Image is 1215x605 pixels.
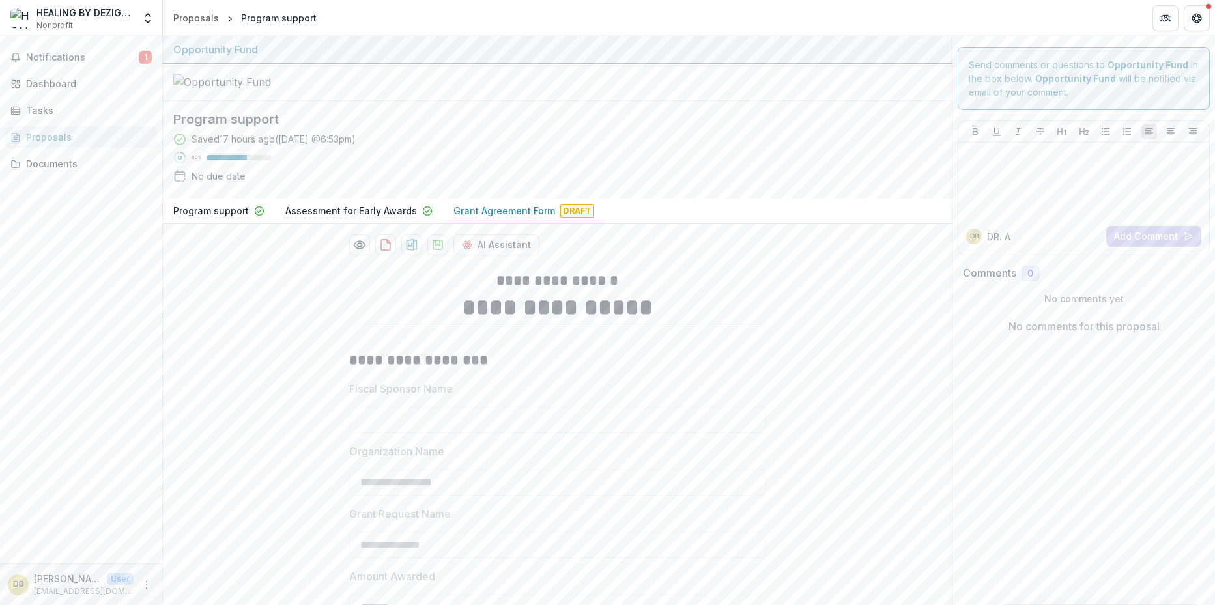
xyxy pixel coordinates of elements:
[139,51,152,64] span: 1
[958,47,1210,110] div: Send comments or questions to in the box below. will be notified via email of your comment.
[173,11,219,25] div: Proposals
[168,8,224,27] a: Proposals
[375,234,396,255] button: download-proposal
[36,20,73,31] span: Nonprofit
[26,77,147,91] div: Dashboard
[1184,5,1210,31] button: Get Help
[1010,124,1026,139] button: Italicize
[1027,268,1033,279] span: 0
[987,230,1010,244] p: DR. A
[26,157,147,171] div: Documents
[401,234,422,255] button: download-proposal
[1141,124,1157,139] button: Align Left
[5,126,157,148] a: Proposals
[1054,124,1070,139] button: Heading 1
[1035,73,1116,84] strong: Opportunity Fund
[560,204,594,218] span: Draft
[1098,124,1113,139] button: Bullet List
[36,6,134,20] div: HEALING BY DEZIGNS
[173,74,304,90] img: Opportunity Fund
[349,569,435,584] p: Amount Awarded
[173,42,941,57] div: Opportunity Fund
[349,443,444,459] p: Organization Name
[967,124,983,139] button: Bold
[26,130,147,144] div: Proposals
[1152,5,1179,31] button: Partners
[349,381,453,397] p: Fiscal Sponsor Name
[970,233,979,240] div: DR. AMEELA BOYD
[1108,59,1188,70] strong: Opportunity Fund
[285,204,417,218] p: Assessment for Early Awards
[5,73,157,94] a: Dashboard
[192,132,356,146] div: Saved 17 hours ago ( [DATE] @ 6:53pm )
[349,234,370,255] button: Preview ba5af708-c7f1-48ef-8e27-b8d861b3cf9c-2.pdf
[192,153,201,162] p: 62 %
[173,204,249,218] p: Program support
[10,8,31,29] img: HEALING BY DEZIGNS
[453,204,555,218] p: Grant Agreement Form
[192,169,246,183] div: No due date
[453,234,539,255] button: AI Assistant
[1008,318,1160,334] p: No comments for this proposal
[168,8,322,27] nav: breadcrumb
[139,5,157,31] button: Open entity switcher
[963,292,1205,305] p: No comments yet
[963,267,1016,279] h2: Comments
[989,124,1005,139] button: Underline
[1106,226,1201,247] button: Add Comment
[34,572,102,585] p: [PERSON_NAME]
[1076,124,1092,139] button: Heading 2
[427,234,448,255] button: download-proposal
[26,52,139,63] span: Notifications
[1033,124,1048,139] button: Strike
[5,47,157,68] button: Notifications1
[1119,124,1135,139] button: Ordered List
[1185,124,1201,139] button: Align Right
[34,585,134,597] p: [EMAIL_ADDRESS][DOMAIN_NAME]
[26,104,147,117] div: Tasks
[5,100,157,121] a: Tasks
[173,111,921,127] h2: Program support
[107,573,134,585] p: User
[5,153,157,175] a: Documents
[349,506,451,522] p: Grant Request Name
[139,577,154,593] button: More
[1163,124,1179,139] button: Align Center
[13,580,24,589] div: DR. AMEELA BOYD
[241,11,317,25] div: Program support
